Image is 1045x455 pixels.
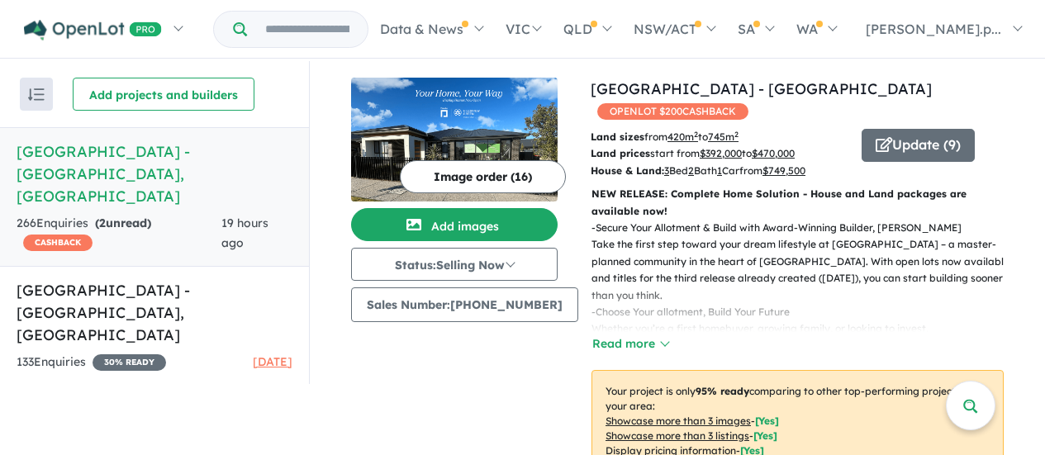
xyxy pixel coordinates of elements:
[591,145,849,162] p: start from
[752,147,795,159] u: $ 470,000
[866,21,1001,37] span: [PERSON_NAME].p...
[755,415,779,427] span: [ Yes ]
[17,279,292,346] h5: [GEOGRAPHIC_DATA] - [GEOGRAPHIC_DATA] , [GEOGRAPHIC_DATA]
[591,163,849,179] p: Bed Bath Car from
[606,415,751,427] u: Showcase more than 3 images
[694,130,698,139] sup: 2
[591,79,932,98] a: [GEOGRAPHIC_DATA] - [GEOGRAPHIC_DATA]
[700,147,742,159] u: $ 392,000
[591,186,1004,220] p: NEW RELEASE: Complete Home Solution - House and Land packages are available now!
[250,12,364,47] input: Try estate name, suburb, builder or developer
[99,216,106,230] span: 2
[351,248,558,281] button: Status:Selling Now
[591,220,1017,304] p: - Secure Your Allotment & Build with Award-Winning Builder, [PERSON_NAME] Take the first step tow...
[351,287,578,322] button: Sales Number:[PHONE_NUMBER]
[351,208,558,241] button: Add images
[23,235,93,251] span: CASHBACK
[734,130,739,139] sup: 2
[717,164,722,177] u: 1
[591,147,650,159] b: Land prices
[17,353,166,372] div: 133 Enquir ies
[17,140,292,207] h5: [GEOGRAPHIC_DATA] - [GEOGRAPHIC_DATA] , [GEOGRAPHIC_DATA]
[253,354,292,369] span: [DATE]
[95,216,151,230] strong: ( unread)
[591,130,644,143] b: Land sizes
[221,216,268,250] span: 19 hours ago
[591,304,1017,372] p: - Choose Your allotment, Build Your Future Whether you’re a first homebuyer, growing family, or l...
[24,20,162,40] img: Openlot PRO Logo White
[664,164,669,177] u: 3
[591,164,664,177] b: House & Land:
[73,78,254,111] button: Add projects and builders
[597,103,748,120] span: OPENLOT $ 200 CASHBACK
[351,78,558,201] img: Hillsview Green Estate - Angle Vale
[606,429,749,442] u: Showcase more than 3 listings
[742,147,795,159] span: to
[17,214,221,254] div: 266 Enquir ies
[696,385,749,397] b: 95 % ready
[93,354,166,371] span: 30 % READY
[688,164,694,177] u: 2
[862,129,975,162] button: Update (9)
[708,130,739,143] u: 745 m
[28,88,45,101] img: sort.svg
[591,334,669,353] button: Read more
[591,129,849,145] p: from
[762,164,805,177] u: $ 749,500
[698,130,739,143] span: to
[400,160,566,193] button: Image order (16)
[753,429,777,442] span: [ Yes ]
[667,130,698,143] u: 420 m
